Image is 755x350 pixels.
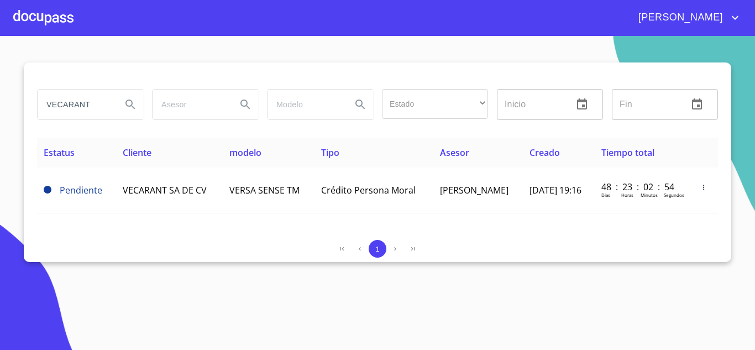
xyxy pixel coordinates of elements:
p: Dias [601,192,610,198]
span: VERSA SENSE TM [229,184,300,196]
button: Search [117,91,144,118]
p: Segundos [664,192,684,198]
span: Creado [529,147,560,159]
span: Tiempo total [601,147,654,159]
span: modelo [229,147,261,159]
span: [DATE] 19:16 [529,184,581,196]
span: [PERSON_NAME] [630,9,728,27]
span: [PERSON_NAME] [440,184,508,196]
span: Estatus [44,147,75,159]
button: Search [347,91,374,118]
span: Cliente [123,147,151,159]
p: 48 : 23 : 02 : 54 [601,181,676,193]
div: ​ [382,89,488,119]
span: 1 [375,245,379,253]
input: search [153,90,228,119]
p: Minutos [641,192,658,198]
span: Pendiente [60,184,102,196]
button: account of current user [630,9,742,27]
span: Pendiente [44,186,51,194]
button: Search [232,91,259,118]
p: Horas [621,192,633,198]
input: search [268,90,343,119]
span: Crédito Persona Moral [321,184,416,196]
span: VECARANT SA DE CV [123,184,207,196]
input: search [38,90,113,119]
button: 1 [369,240,386,258]
span: Tipo [321,147,339,159]
span: Asesor [440,147,469,159]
